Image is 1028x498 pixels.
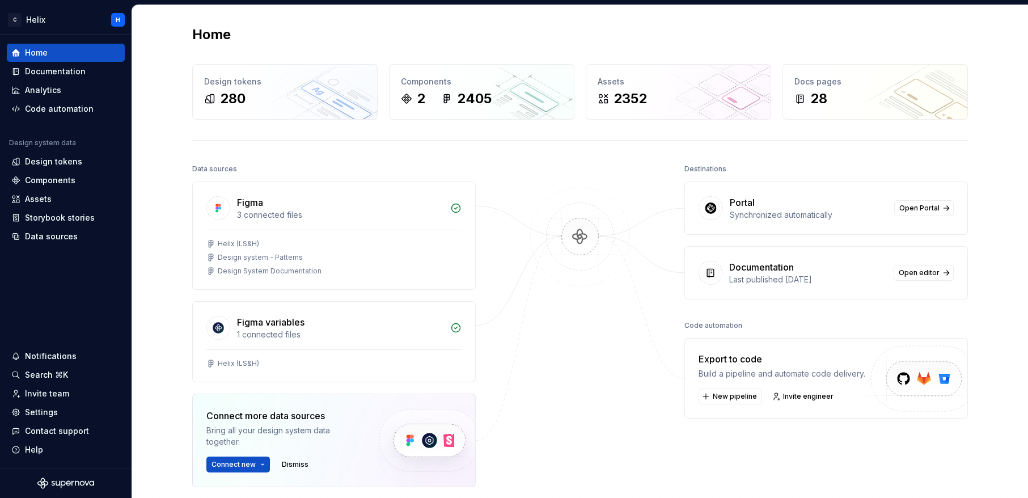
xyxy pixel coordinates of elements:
[25,388,69,399] div: Invite team
[8,13,22,27] div: C
[729,274,887,285] div: Last published [DATE]
[894,200,954,216] a: Open Portal
[218,359,259,368] div: Helix (LS&H)
[7,441,125,459] button: Help
[25,444,43,455] div: Help
[25,425,89,437] div: Contact support
[282,460,308,469] span: Dismiss
[26,14,45,26] div: Helix
[277,457,314,472] button: Dismiss
[7,422,125,440] button: Contact support
[7,44,125,62] a: Home
[7,62,125,81] a: Documentation
[25,175,75,186] div: Components
[699,368,865,379] div: Build a pipeline and automate code delivery.
[192,161,237,177] div: Data sources
[192,26,231,44] h2: Home
[192,182,476,290] a: Figma3 connected filesHelix (LS&H)Design system - PatternsDesign System Documentation
[7,171,125,189] a: Components
[769,389,839,404] a: Invite engineer
[457,90,492,108] div: 2405
[25,66,86,77] div: Documentation
[237,209,443,221] div: 3 connected files
[218,267,321,276] div: Design System Documentation
[25,351,77,362] div: Notifications
[794,76,956,87] div: Docs pages
[25,47,48,58] div: Home
[7,227,125,246] a: Data sources
[237,329,443,340] div: 1 connected files
[899,268,940,277] span: Open editor
[782,64,968,120] a: Docs pages28
[25,103,94,115] div: Code automation
[389,64,574,120] a: Components22405
[25,231,78,242] div: Data sources
[783,392,834,401] span: Invite engineer
[218,253,303,262] div: Design system - Patterns
[2,7,129,32] button: CHelixH
[206,457,270,472] button: Connect new
[211,460,256,469] span: Connect new
[25,193,52,205] div: Assets
[417,90,425,108] div: 2
[7,81,125,99] a: Analytics
[25,156,82,167] div: Design tokens
[7,153,125,171] a: Design tokens
[25,407,58,418] div: Settings
[7,347,125,365] button: Notifications
[220,90,246,108] div: 280
[7,100,125,118] a: Code automation
[25,212,95,223] div: Storybook stories
[614,90,647,108] div: 2352
[810,90,827,108] div: 28
[586,64,771,120] a: Assets2352
[899,204,940,213] span: Open Portal
[401,76,562,87] div: Components
[206,425,359,448] div: Bring all your design system data together.
[25,369,68,381] div: Search ⌘K
[894,265,954,281] a: Open editor
[7,403,125,421] a: Settings
[684,318,742,334] div: Code automation
[7,190,125,208] a: Assets
[25,85,61,96] div: Analytics
[218,239,259,248] div: Helix (LS&H)
[237,196,263,209] div: Figma
[9,138,76,147] div: Design system data
[37,478,94,489] svg: Supernova Logo
[730,209,887,221] div: Synchronized automatically
[598,76,759,87] div: Assets
[206,409,359,423] div: Connect more data sources
[237,315,304,329] div: Figma variables
[204,76,366,87] div: Design tokens
[7,385,125,403] a: Invite team
[684,161,726,177] div: Destinations
[7,209,125,227] a: Storybook stories
[730,196,755,209] div: Portal
[192,301,476,382] a: Figma variables1 connected filesHelix (LS&H)
[192,64,378,120] a: Design tokens280
[699,389,762,404] button: New pipeline
[116,15,120,24] div: H
[699,352,865,366] div: Export to code
[713,392,757,401] span: New pipeline
[729,260,794,274] div: Documentation
[7,366,125,384] button: Search ⌘K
